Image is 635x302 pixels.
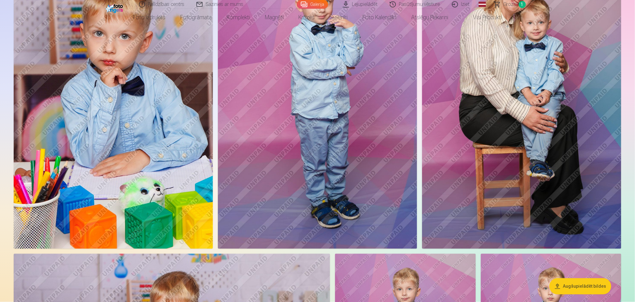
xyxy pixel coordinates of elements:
[173,9,219,26] a: Fotogrāmata
[291,9,322,26] a: Krūzes
[550,278,611,295] button: Augšupielādēt bildes
[519,1,526,8] span: 1
[322,9,355,26] a: Suvenīri
[106,2,125,13] img: /fa1
[456,9,509,26] a: Visi produkti
[404,9,456,26] a: Atslēgu piekariņi
[355,9,404,26] a: Foto kalendāri
[504,1,516,8] span: Grozs
[126,9,173,26] a: Foto izdrukas
[219,9,257,26] a: Komplekti
[257,9,291,26] a: Magnēti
